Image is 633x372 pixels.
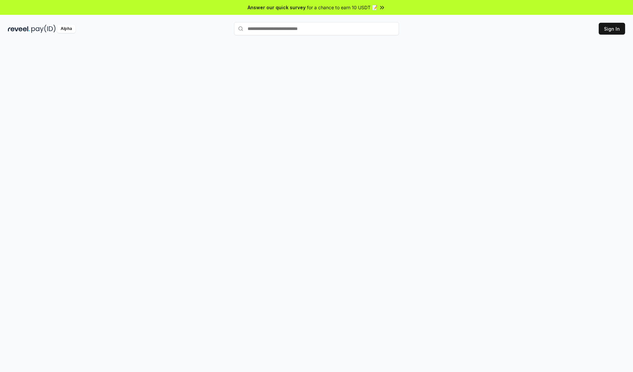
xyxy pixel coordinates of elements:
span: for a chance to earn 10 USDT 📝 [307,4,377,11]
div: Alpha [57,25,75,33]
img: pay_id [31,25,56,33]
button: Sign In [599,23,625,35]
img: reveel_dark [8,25,30,33]
span: Answer our quick survey [248,4,306,11]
